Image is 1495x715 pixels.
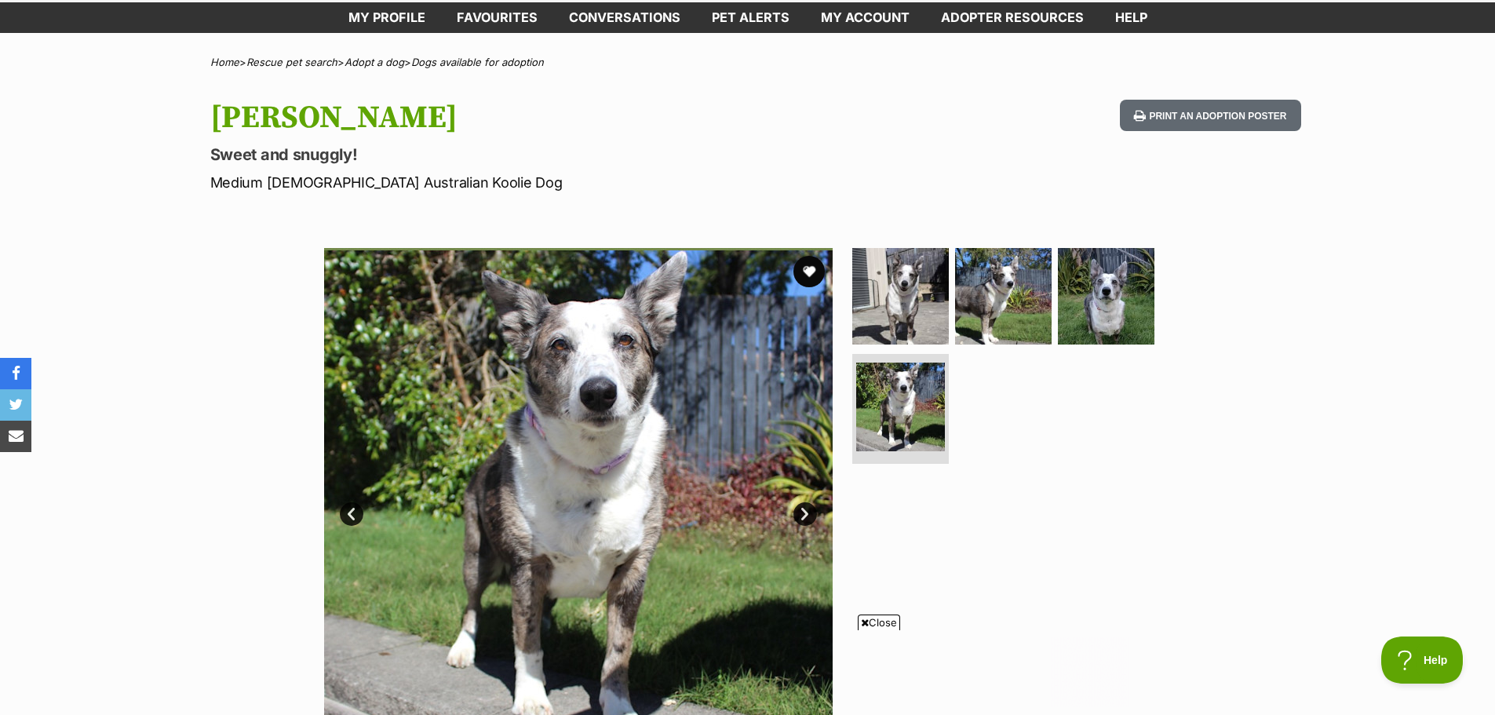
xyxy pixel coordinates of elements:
a: Rescue pet search [246,56,337,68]
a: Help [1099,2,1163,33]
img: Photo of Molly [955,248,1052,345]
span: Close [858,615,900,630]
img: Photo of Molly [1058,248,1154,345]
a: My account [805,2,925,33]
div: > > > [171,57,1325,68]
a: Dogs available for adoption [411,56,544,68]
a: conversations [553,2,696,33]
p: Sweet and snuggly! [210,144,874,166]
a: Prev [340,502,363,526]
iframe: Help Scout Beacon - Open [1381,637,1464,684]
iframe: Advertisement [367,637,1129,707]
p: Medium [DEMOGRAPHIC_DATA] Australian Koolie Dog [210,172,874,193]
a: Adopter resources [925,2,1099,33]
a: Pet alerts [696,2,805,33]
img: Photo of Molly [856,363,945,451]
a: Adopt a dog [345,56,404,68]
h1: [PERSON_NAME] [210,100,874,136]
a: Home [210,56,239,68]
button: Print an adoption poster [1120,100,1300,132]
a: Favourites [441,2,553,33]
button: favourite [793,256,825,287]
a: My profile [333,2,441,33]
img: Photo of Molly [852,248,949,345]
a: Next [793,502,817,526]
